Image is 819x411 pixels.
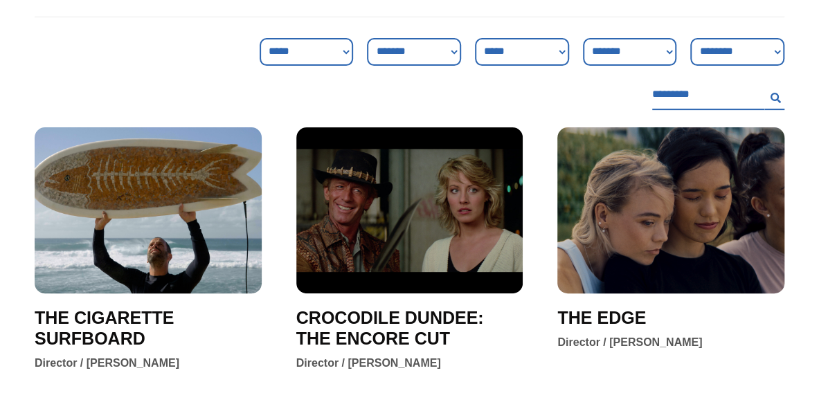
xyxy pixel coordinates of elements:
a: CROCODILE DUNDEE: THE ENCORE CUT [296,307,523,349]
input: Search Filter [652,80,764,110]
select: Venue Filter [475,38,569,66]
a: THE CIGARETTE SURFBOARD [35,307,262,349]
select: Language [690,38,784,66]
div: Director / [PERSON_NAME] [296,356,441,371]
select: Sort filter [367,38,461,66]
a: THE EDGE [557,307,646,328]
div: Director / [PERSON_NAME] [35,356,179,371]
select: Country Filter [583,38,677,66]
div: Director / [PERSON_NAME] [557,335,702,350]
select: Genre Filter [260,38,354,66]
